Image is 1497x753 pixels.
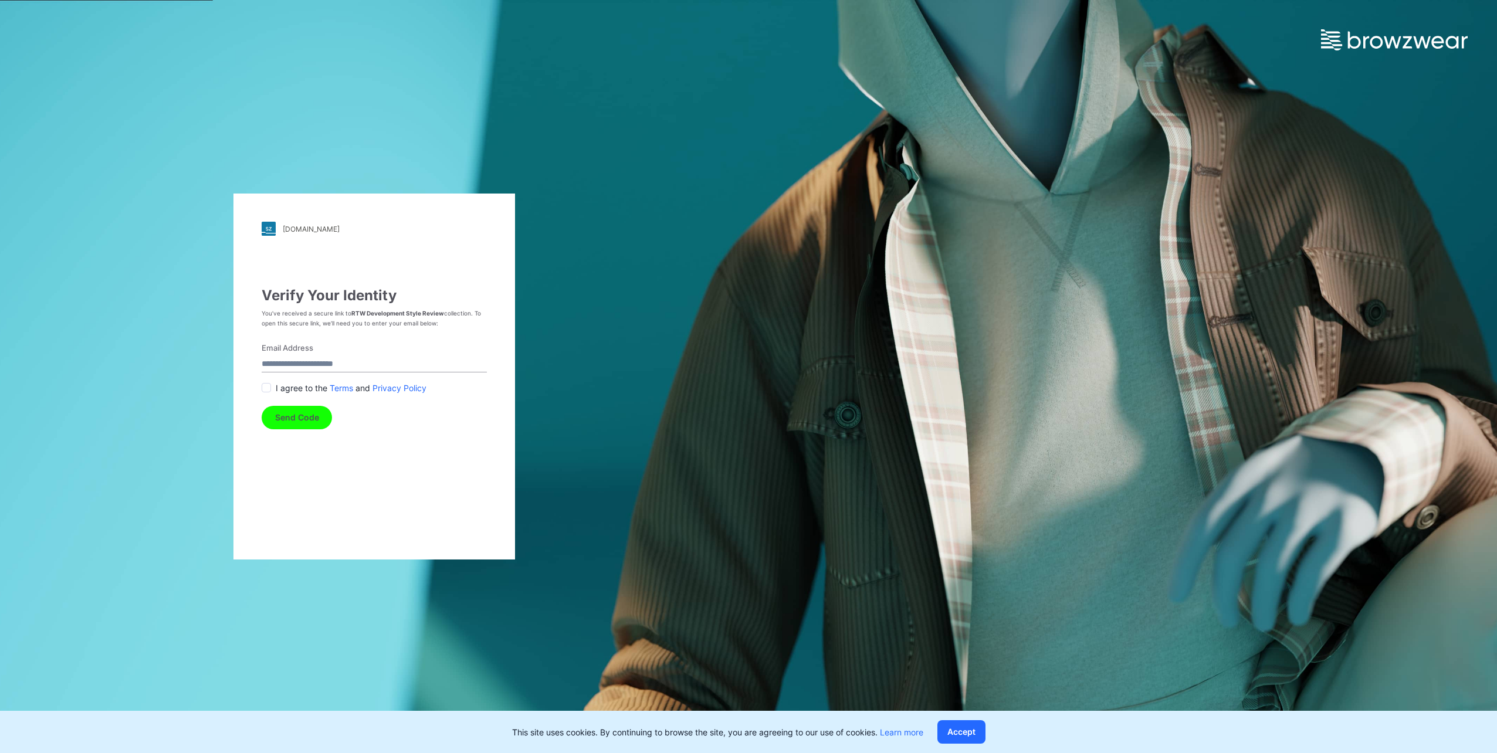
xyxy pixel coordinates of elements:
h3: Verify Your Identity [262,287,487,304]
button: Send Code [262,406,332,429]
p: You’ve received a secure link to collection. To open this secure link, we’ll need you to enter yo... [262,308,487,328]
img: stylezone-logo.562084cfcfab977791bfbf7441f1a819.svg [262,222,276,236]
button: Accept [937,720,985,744]
p: This site uses cookies. By continuing to browse the site, you are agreeing to our use of cookies. [512,726,923,738]
strong: RTW Development Style Review [351,310,444,317]
a: Learn more [880,727,923,737]
a: Privacy Policy [372,382,426,394]
a: [DOMAIN_NAME] [262,222,487,236]
img: browzwear-logo.e42bd6dac1945053ebaf764b6aa21510.svg [1321,29,1468,50]
a: Terms [330,382,353,394]
label: Email Address [262,342,480,354]
div: I agree to the and [262,382,487,394]
div: [DOMAIN_NAME] [283,225,340,233]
